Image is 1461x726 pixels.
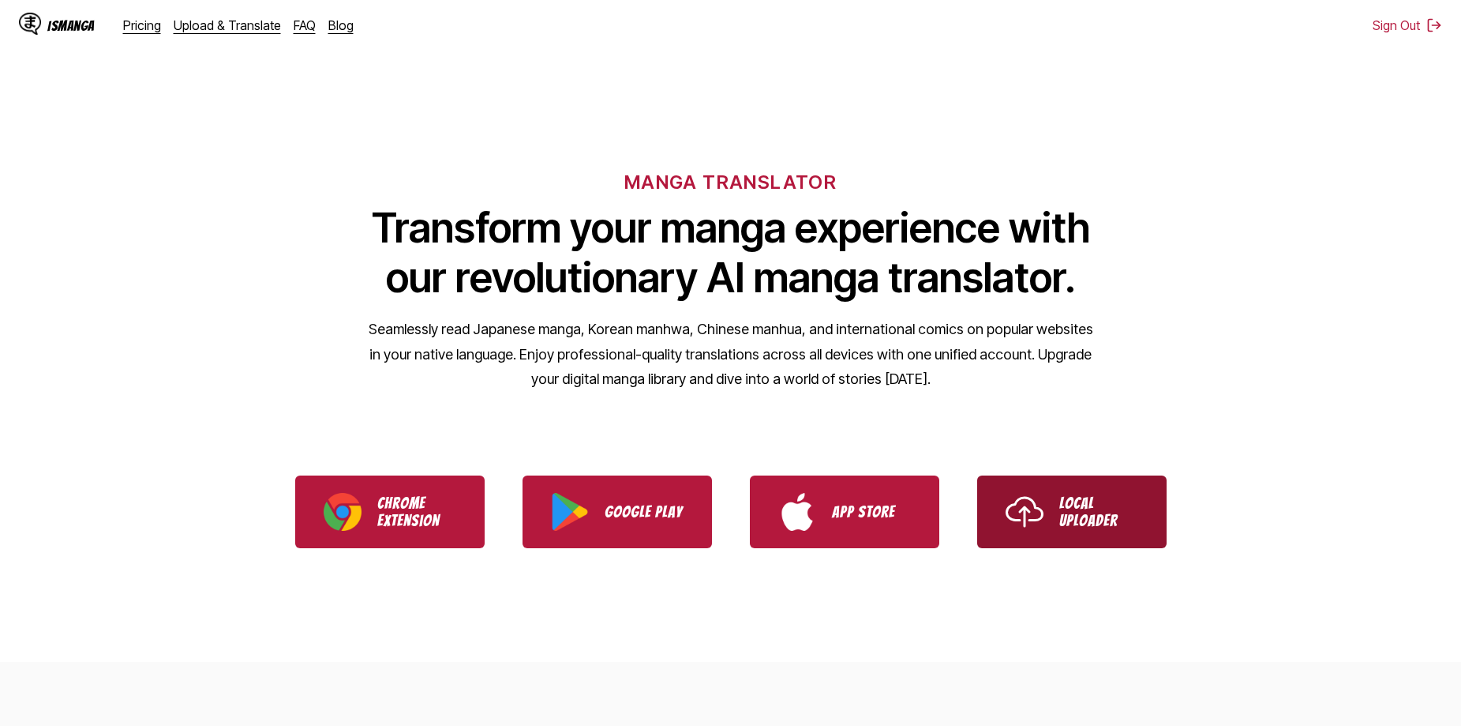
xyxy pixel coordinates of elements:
[19,13,123,38] a: IsManga LogoIsManga
[832,503,911,521] p: App Store
[605,503,684,521] p: Google Play
[328,17,354,33] a: Blog
[977,476,1167,548] a: Use IsManga Local Uploader
[1059,495,1138,529] p: Local Uploader
[377,495,456,529] p: Chrome Extension
[551,493,589,531] img: Google Play logo
[47,18,95,33] div: IsManga
[294,17,316,33] a: FAQ
[1006,493,1043,531] img: Upload icon
[750,476,939,548] a: Download IsManga from App Store
[324,493,362,531] img: Chrome logo
[1426,17,1442,33] img: Sign out
[624,171,837,194] h6: MANGA TRANSLATOR
[523,476,712,548] a: Download IsManga from Google Play
[19,13,41,35] img: IsManga Logo
[1373,17,1442,33] button: Sign Out
[368,203,1094,303] h1: Transform your manga experience with our revolutionary AI manga translator.
[295,476,485,548] a: Download IsManga Chrome Extension
[368,317,1094,392] p: Seamlessly read Japanese manga, Korean manhwa, Chinese manhua, and international comics on popula...
[123,17,161,33] a: Pricing
[174,17,281,33] a: Upload & Translate
[778,493,816,531] img: App Store logo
